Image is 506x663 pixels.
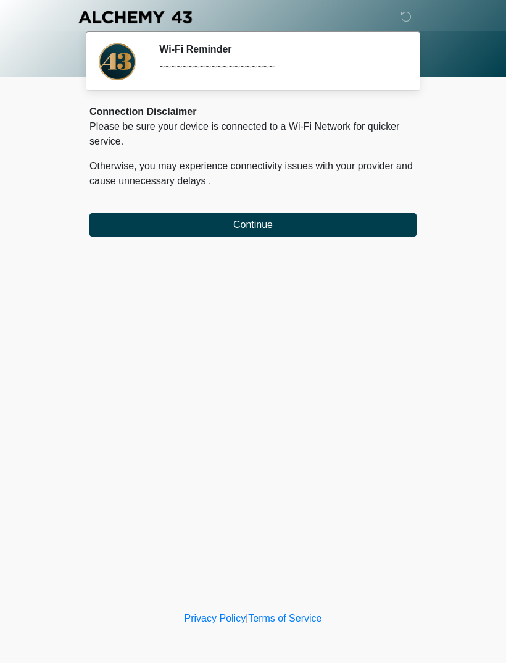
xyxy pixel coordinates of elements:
div: ~~~~~~~~~~~~~~~~~~~~ [159,60,398,75]
img: Alchemy 43 Logo [77,9,193,25]
p: Otherwise, you may experience connectivity issues with your provider and cause unnecessary delays . [89,159,417,188]
a: | [246,613,248,623]
img: Agent Avatar [99,43,136,80]
a: Terms of Service [248,613,321,623]
button: Continue [89,213,417,237]
h2: Wi-Fi Reminder [159,43,398,55]
p: Please be sure your device is connected to a Wi-Fi Network for quicker service. [89,119,417,149]
a: Privacy Policy [185,613,246,623]
div: Connection Disclaimer [89,104,417,119]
